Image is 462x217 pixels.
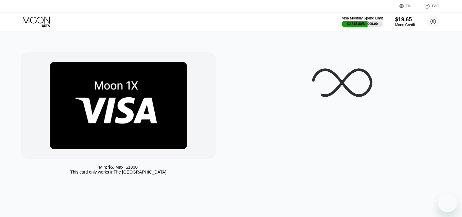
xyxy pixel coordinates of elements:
[99,165,138,170] div: Min: $ 5 , Max: $ 1000
[432,4,439,8] div: FAQ
[395,16,415,27] div: $19.65Moon Credit
[342,16,383,27] div: Visa Monthly Spend Limit$2,515.88/$4,000.00
[438,193,457,212] iframe: Button to launch messaging window
[399,3,418,9] div: EN
[406,4,411,8] div: EN
[395,16,415,23] div: $19.65
[418,3,439,9] div: FAQ
[342,16,383,20] div: Visa Monthly Spend Limit
[347,22,378,26] div: $2,515.88 / $4,000.00
[395,23,415,27] div: Moon Credit
[70,170,166,174] div: This card only works in The [GEOGRAPHIC_DATA]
